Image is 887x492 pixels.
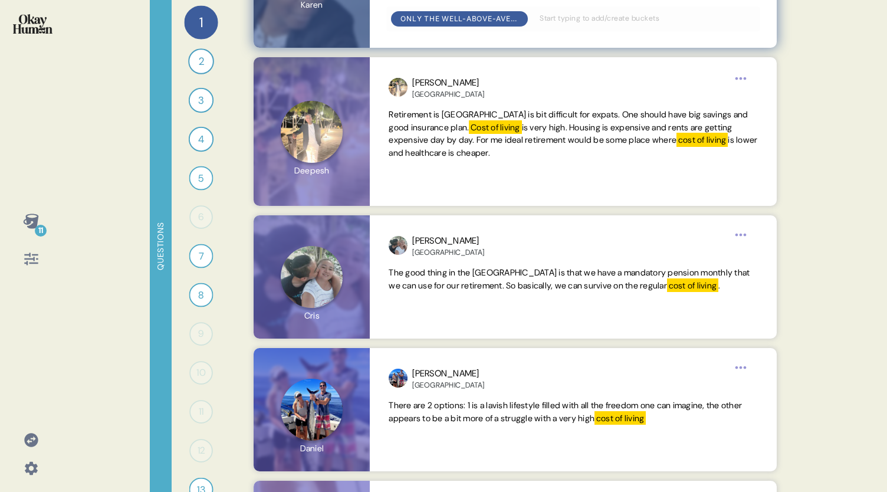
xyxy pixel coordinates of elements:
div: [PERSON_NAME] [412,367,484,381]
img: profilepic_24137692285930455.jpg [389,78,408,97]
div: 9 [189,322,213,346]
div: 1 [184,5,218,39]
img: profilepic_31051202507861453.jpg [389,369,408,388]
div: 12 [189,439,213,463]
div: [GEOGRAPHIC_DATA] [412,381,484,390]
span: Retirement is [GEOGRAPHIC_DATA] is bit difficult for expats. One should have big savings and good... [389,109,748,133]
img: profilepic_24399124249697905.jpg [389,236,408,255]
div: 5 [189,166,213,191]
div: 6 [189,205,213,229]
div: Only the well-above-average can feel truly confident. [400,14,518,24]
mark: cost of living [667,278,718,293]
div: 10 [189,361,213,385]
div: 7 [189,244,213,268]
span: There are 2 options: 1 is a lavish lifestyle filled with all the freedom one can imagine, the oth... [389,400,742,424]
span: . [718,280,720,291]
mark: cost of living [594,411,646,425]
mark: Cost of living [469,120,521,135]
div: [PERSON_NAME] [412,234,484,248]
div: 3 [189,88,213,113]
input: Start typing to add/create buckets [533,12,755,25]
div: 8 [189,283,213,307]
mark: cost of living [676,133,728,147]
div: [GEOGRAPHIC_DATA] [412,248,484,257]
img: okayhuman.3b1b6348.png [13,14,52,34]
span: is very high. Housing is expensive and rents are getting expensive day by day. For me ideal retir... [389,122,732,146]
div: 11 [35,225,47,237]
div: 4 [189,127,213,152]
span: The good thing in the [GEOGRAPHIC_DATA] is that we have a mandatory pension monthly that we can u... [389,267,750,291]
div: 11 [189,400,213,424]
div: [GEOGRAPHIC_DATA] [412,90,484,99]
div: 2 [188,48,214,74]
div: [PERSON_NAME] [412,76,484,90]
